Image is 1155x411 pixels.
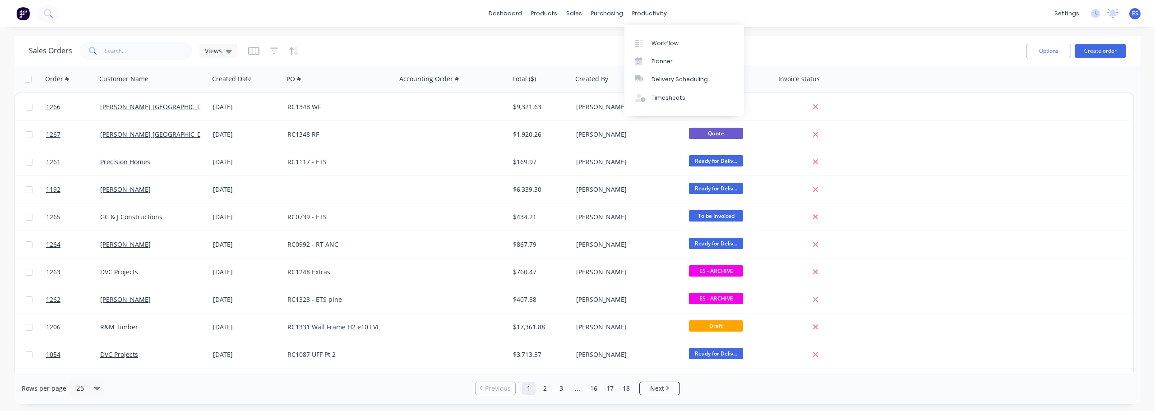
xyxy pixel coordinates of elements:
[100,295,151,304] a: [PERSON_NAME]
[213,185,280,194] div: [DATE]
[212,74,252,83] div: Created Date
[513,295,566,304] div: $407.88
[554,382,568,395] a: Page 3
[46,130,60,139] span: 1267
[619,382,633,395] a: Page 18
[576,102,676,111] div: [PERSON_NAME]
[287,295,388,304] div: RC1323 - ETS pine
[651,94,685,102] div: Timesheets
[213,240,280,249] div: [DATE]
[624,34,744,52] a: Workflow
[287,268,388,277] div: RC1248 Extras
[287,323,388,332] div: RC1331 Wall Frame H2 e10 LVL
[46,323,60,332] span: 1206
[628,7,671,20] div: productivity
[287,212,388,222] div: RC0739 - ETS
[576,295,676,304] div: [PERSON_NAME]
[287,240,388,249] div: RC0992 - RT ANC
[99,74,148,83] div: Customer Name
[46,157,60,166] span: 1261
[562,7,587,20] div: sales
[46,185,60,194] span: 1192
[46,341,100,368] a: 1054
[213,350,280,359] div: [DATE]
[575,74,608,83] div: Created By
[399,74,459,83] div: Accounting Order #
[100,350,138,359] a: DVC Projects
[16,7,30,20] img: Factory
[213,102,280,111] div: [DATE]
[100,130,215,139] a: [PERSON_NAME] [GEOGRAPHIC_DATA]
[778,74,820,83] div: Invoice status
[46,314,100,341] a: 1206
[105,42,193,60] input: Search...
[46,350,60,359] span: 1054
[571,382,584,395] a: Jump forward
[100,185,151,194] a: [PERSON_NAME]
[689,128,743,139] span: Quote
[287,130,388,139] div: RC1348 RF
[689,293,743,304] span: ES - ARCHIVE
[513,185,566,194] div: $6,339.30
[213,212,280,222] div: [DATE]
[527,7,562,20] div: products
[22,384,66,393] span: Rows per page
[576,323,676,332] div: [PERSON_NAME]
[286,74,301,83] div: PO #
[213,268,280,277] div: [DATE]
[100,157,150,166] a: Precision Homes
[213,295,280,304] div: [DATE]
[689,155,743,166] span: Ready for Deliv...
[1050,7,1084,20] div: settings
[624,89,744,107] a: Timesheets
[100,268,138,276] a: DVC Projects
[576,157,676,166] div: [PERSON_NAME]
[512,74,536,83] div: Total ($)
[624,70,744,88] a: Delivery Scheduling
[46,121,100,148] a: 1267
[651,75,708,83] div: Delivery Scheduling
[45,74,69,83] div: Order #
[46,286,100,313] a: 1262
[513,212,566,222] div: $434.21
[46,148,100,175] a: 1261
[538,382,552,395] a: Page 2
[576,240,676,249] div: [PERSON_NAME]
[587,7,628,20] div: purchasing
[689,265,743,277] span: ES - ARCHIVE
[46,203,100,231] a: 1265
[576,350,676,359] div: [PERSON_NAME]
[287,157,388,166] div: RC1117 - ETS
[650,384,664,393] span: Next
[100,212,162,221] a: GC & J Constructions
[46,240,60,249] span: 1264
[651,39,679,47] div: Workflow
[46,369,100,396] a: 1057
[689,238,743,249] span: Ready for Deliv...
[46,295,60,304] span: 1262
[46,231,100,258] a: 1264
[689,210,743,222] span: To be invoiced
[624,52,744,70] a: Planner
[1132,9,1138,18] span: ES
[46,102,60,111] span: 1266
[513,268,566,277] div: $760.47
[100,240,151,249] a: [PERSON_NAME]
[213,157,280,166] div: [DATE]
[476,384,515,393] a: Previous page
[46,259,100,286] a: 1263
[471,382,684,395] ul: Pagination
[513,350,566,359] div: $3,713.37
[46,93,100,120] a: 1266
[689,183,743,194] span: Ready for Deliv...
[576,130,676,139] div: [PERSON_NAME]
[576,212,676,222] div: [PERSON_NAME]
[46,212,60,222] span: 1265
[287,350,388,359] div: RC1087 UFF Pt 2
[485,384,511,393] span: Previous
[100,323,138,331] a: R&M Timber
[576,185,676,194] div: [PERSON_NAME]
[46,268,60,277] span: 1263
[100,102,215,111] a: [PERSON_NAME] [GEOGRAPHIC_DATA]
[513,102,566,111] div: $9,321.63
